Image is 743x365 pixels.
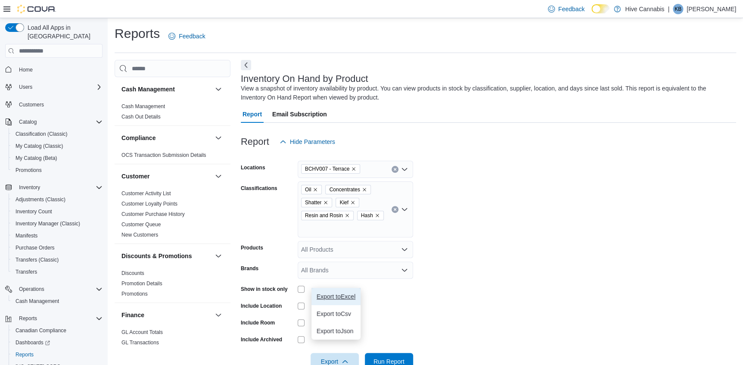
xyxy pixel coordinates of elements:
[12,255,103,265] span: Transfers (Classic)
[121,190,171,197] span: Customer Activity List
[272,106,327,123] span: Email Subscription
[12,337,103,348] span: Dashboards
[16,298,59,305] span: Cash Management
[121,281,162,287] a: Promotion Details
[241,137,269,147] h3: Report
[213,84,224,94] button: Cash Management
[392,206,398,213] button: Clear input
[345,213,350,218] button: Remove Resin and Rosin from selection in this group
[350,200,355,205] button: Remove Kief from selection in this group
[241,84,732,102] div: View a snapshot of inventory availability by product. You can view products in stock by classific...
[16,143,63,150] span: My Catalog (Classic)
[241,164,265,171] label: Locations
[317,310,355,317] span: Export to Csv
[351,166,356,172] button: Remove BCHV007 - Terrace from selection in this group
[625,4,664,14] p: Hive Cannabis
[16,182,103,193] span: Inventory
[121,113,161,120] span: Cash Out Details
[401,206,408,213] button: Open list of options
[401,267,408,274] button: Open list of options
[305,185,311,194] span: Oil
[12,153,103,163] span: My Catalog (Beta)
[339,198,348,207] span: Kief
[305,211,343,220] span: Resin and Rosin
[12,296,103,306] span: Cash Management
[9,140,106,152] button: My Catalog (Classic)
[401,246,408,253] button: Open list of options
[121,290,148,297] span: Promotions
[121,190,171,197] a: Customer Activity List
[591,4,609,13] input: Dark Mode
[16,182,44,193] button: Inventory
[165,28,208,45] a: Feedback
[16,196,65,203] span: Adjustments (Classic)
[121,270,144,276] a: Discounts
[16,82,103,92] span: Users
[12,206,56,217] a: Inventory Count
[121,221,161,228] span: Customer Queue
[12,194,69,205] a: Adjustments (Classic)
[12,141,103,151] span: My Catalog (Classic)
[357,211,384,220] span: Hash
[121,329,163,335] a: GL Account Totals
[687,4,736,14] p: [PERSON_NAME]
[16,284,48,294] button: Operations
[317,328,355,334] span: Export to Json
[12,325,103,336] span: Canadian Compliance
[2,116,106,128] button: Catalog
[121,103,165,110] span: Cash Management
[121,172,149,181] h3: Customer
[12,296,62,306] a: Cash Management
[115,101,230,125] div: Cash Management
[19,286,44,293] span: Operations
[19,84,32,90] span: Users
[544,0,588,18] a: Feedback
[16,220,80,227] span: Inventory Manager (Classic)
[16,131,68,137] span: Classification (Classic)
[12,231,103,241] span: Manifests
[2,81,106,93] button: Users
[392,166,398,173] button: Clear input
[361,211,373,220] span: Hash
[241,60,251,70] button: Next
[675,4,681,14] span: KB
[9,337,106,349] a: Dashboards
[2,283,106,295] button: Operations
[121,252,211,260] button: Discounts & Promotions
[12,325,70,336] a: Canadian Compliance
[317,293,355,300] span: Export to Excel
[325,185,370,194] span: Concentrates
[2,181,106,193] button: Inventory
[301,164,361,174] span: BCHV007 - Terrace
[16,339,50,346] span: Dashboards
[12,255,62,265] a: Transfers (Classic)
[16,99,103,110] span: Customers
[241,244,263,251] label: Products
[16,284,103,294] span: Operations
[16,244,55,251] span: Purchase Orders
[16,117,103,127] span: Catalog
[19,184,40,191] span: Inventory
[9,206,106,218] button: Inventory Count
[19,315,37,322] span: Reports
[12,141,67,151] a: My Catalog (Classic)
[213,251,224,261] button: Discounts & Promotions
[121,221,161,228] a: Customer Queue
[121,85,211,94] button: Cash Management
[12,349,103,360] span: Reports
[301,198,333,207] span: Shatter
[16,167,42,174] span: Promotions
[241,319,275,326] label: Include Room
[311,288,361,305] button: Export toExcel
[12,349,37,360] a: Reports
[121,252,192,260] h3: Discounts & Promotions
[121,232,158,238] a: New Customers
[241,74,368,84] h3: Inventory On Hand by Product
[313,187,318,192] button: Remove Oil from selection in this group
[9,152,106,164] button: My Catalog (Beta)
[121,311,144,319] h3: Finance
[9,128,106,140] button: Classification (Classic)
[591,13,592,14] span: Dark Mode
[19,119,37,125] span: Catalog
